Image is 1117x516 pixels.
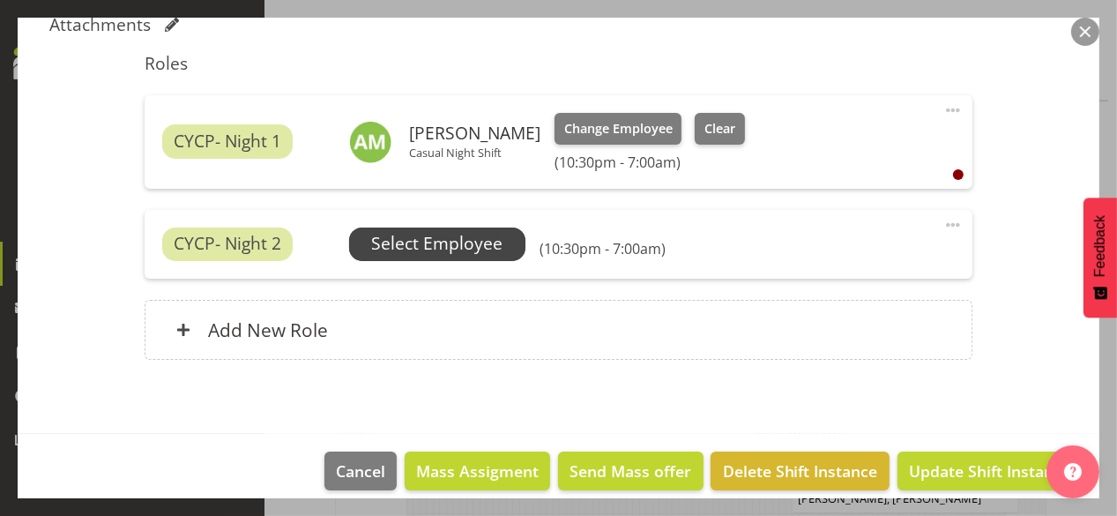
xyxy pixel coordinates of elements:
[1092,215,1108,277] span: Feedback
[174,231,281,257] span: CYCP- Night 2
[336,460,385,482] span: Cancel
[349,121,391,163] img: andrea-mcmurray11795.jpg
[953,169,964,180] div: User is clocked out
[409,146,540,160] p: Casual Night Shift
[208,318,328,341] h6: Add New Role
[897,452,1082,490] button: Update Shift Instance
[909,460,1070,482] span: Update Shift Instance
[1064,463,1082,481] img: help-xxl-2.png
[564,119,673,138] span: Change Employee
[324,452,397,490] button: Cancel
[409,123,540,143] h6: [PERSON_NAME]
[695,113,745,145] button: Clear
[723,460,878,482] span: Delete Shift Instance
[1083,198,1117,318] button: Feedback - Show survey
[371,231,503,257] span: Select Employee
[49,14,151,35] h5: Attachments
[174,129,281,154] span: CYCP- Night 1
[711,452,889,490] button: Delete Shift Instance
[540,240,666,258] h6: (10:30pm - 7:00am)
[416,460,539,482] span: Mass Assigment
[145,53,972,74] h5: Roles
[704,119,735,138] span: Clear
[405,452,550,490] button: Mass Assigment
[555,153,745,171] h6: (10:30pm - 7:00am)
[555,113,682,145] button: Change Employee
[570,460,691,482] span: Send Mass offer
[558,452,703,490] button: Send Mass offer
